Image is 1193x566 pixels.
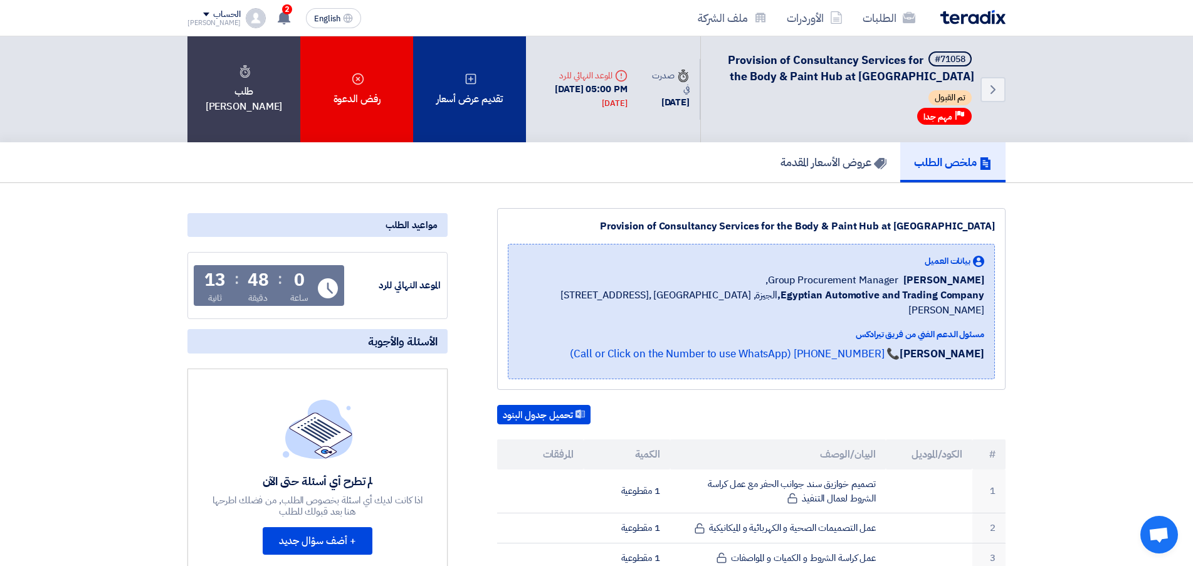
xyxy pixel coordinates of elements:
[518,328,984,341] div: مسئول الدعم الفني من فريق تيرادكس
[314,14,340,23] span: English
[886,439,972,469] th: الكود/الموديل
[290,291,308,305] div: ساعة
[602,97,627,110] div: [DATE]
[670,469,886,513] td: تصميم خوازيق سند جوانب الحفر مع عمل كراسة الشروط لعمال التنفيذ
[716,51,974,84] h5: Provision of Consultancy Services for the Body & Paint Hub at Abu Rawash
[972,513,1006,543] td: 2
[728,51,974,85] span: Provision of Consultancy Services for the Body & Paint Hub at [GEOGRAPHIC_DATA]
[248,271,269,289] div: 48
[536,82,628,110] div: [DATE] 05:00 PM
[853,3,925,33] a: الطلبات
[187,213,448,237] div: مواعيد الطلب
[282,4,292,14] span: 2
[648,95,690,110] div: [DATE]
[584,513,670,543] td: 1 مقطوعية
[925,254,970,268] span: بيانات العميل
[211,495,424,517] div: اذا كانت لديك أي اسئلة بخصوص الطلب, من فضلك اطرحها هنا بعد قبولك للطلب
[935,55,965,64] div: #71058
[497,439,584,469] th: المرفقات
[688,3,777,33] a: ملف الشركة
[518,288,984,318] span: الجيزة, [GEOGRAPHIC_DATA] ,[STREET_ADDRESS][PERSON_NAME]
[584,439,670,469] th: الكمية
[928,90,972,105] span: تم القبول
[208,291,223,305] div: ثانية
[283,399,353,458] img: empty_state_list.svg
[187,36,300,142] div: طلب [PERSON_NAME]
[278,268,282,290] div: :
[211,474,424,488] div: لم تطرح أي أسئلة حتى الآن
[670,439,886,469] th: البيان/الوصف
[777,288,984,303] b: Egyptian Automotive and Trading Company,
[263,527,372,555] button: + أضف سؤال جديد
[570,346,900,362] a: 📞 [PHONE_NUMBER] (Call or Click on the Number to use WhatsApp)
[923,111,952,123] span: مهم جدا
[903,273,984,288] span: [PERSON_NAME]
[300,36,413,142] div: رفض الدعوة
[767,142,900,182] a: عروض الأسعار المقدمة
[940,10,1006,24] img: Teradix logo
[780,155,886,169] h5: عروض الأسعار المقدمة
[497,405,591,425] button: تحميل جدول البنود
[584,469,670,513] td: 1 مقطوعية
[347,278,441,293] div: الموعد النهائي للرد
[204,271,226,289] div: 13
[670,513,886,543] td: عمل التصميمات الصحية و الكهربائية و الميكانيكية
[234,268,239,290] div: :
[306,8,361,28] button: English
[294,271,305,289] div: 0
[765,273,898,288] span: Group Procurement Manager,
[914,155,992,169] h5: ملخص الطلب
[972,439,1006,469] th: #
[777,3,853,33] a: الأوردرات
[187,19,241,26] div: [PERSON_NAME]
[248,291,268,305] div: دقيقة
[1140,516,1178,553] a: Open chat
[972,469,1006,513] td: 1
[508,219,995,234] div: Provision of Consultancy Services for the Body & Paint Hub at [GEOGRAPHIC_DATA]
[368,334,438,349] span: الأسئلة والأجوبة
[213,9,240,20] div: الحساب
[413,36,526,142] div: تقديم عرض أسعار
[246,8,266,28] img: profile_test.png
[900,142,1006,182] a: ملخص الطلب
[900,346,984,362] strong: [PERSON_NAME]
[648,69,690,95] div: صدرت في
[536,69,628,82] div: الموعد النهائي للرد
